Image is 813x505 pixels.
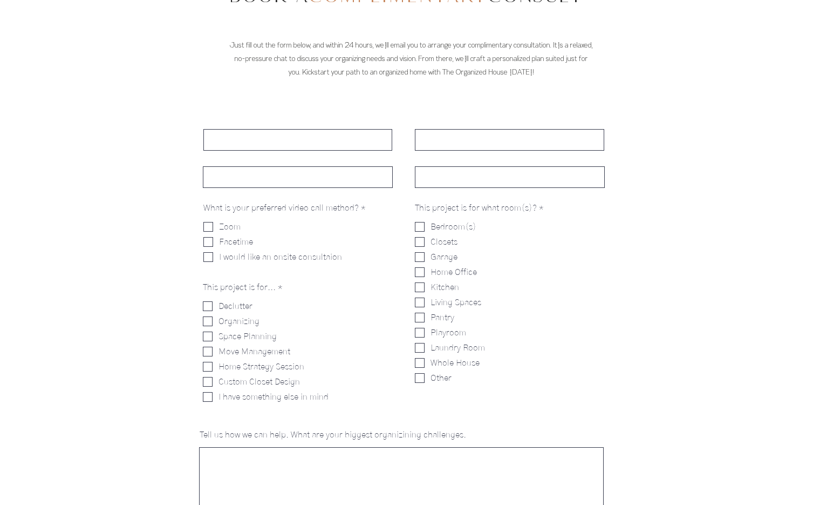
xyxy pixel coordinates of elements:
[431,223,476,231] span: Bedroom(s)
[199,430,604,439] label: Tell us how we can help. What are your biggest organizining challenges.
[219,223,241,231] span: Zoom
[230,38,593,79] p: Just fill out the form below, and within 24 hours, we'll email you to arrange your complimentary ...
[431,359,480,367] span: Whole House
[218,378,300,386] span: Custom Closet Design
[218,302,252,311] span: Declutter
[431,238,457,246] span: Closets
[219,238,253,246] span: Facetime
[431,374,452,382] span: Other
[415,204,604,212] div: This project is for what room(s)?
[218,332,277,341] span: Space Planning
[431,253,457,261] span: Garage
[431,328,466,337] span: Playroom
[431,268,477,277] span: Home Office
[431,283,459,292] span: Kitchen
[431,313,454,322] span: Pantry
[431,298,481,307] span: Living Spaces
[218,347,290,356] span: Move Management
[218,393,329,401] span: I have something else in mind
[218,317,259,326] span: Organizing
[219,253,342,261] span: I would like an onsite consultaion
[218,362,304,371] span: Home Strategy Session
[203,283,392,292] div: This project is for...
[431,344,485,352] span: Laundry Room
[203,204,393,212] div: What is your preferred video call method?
